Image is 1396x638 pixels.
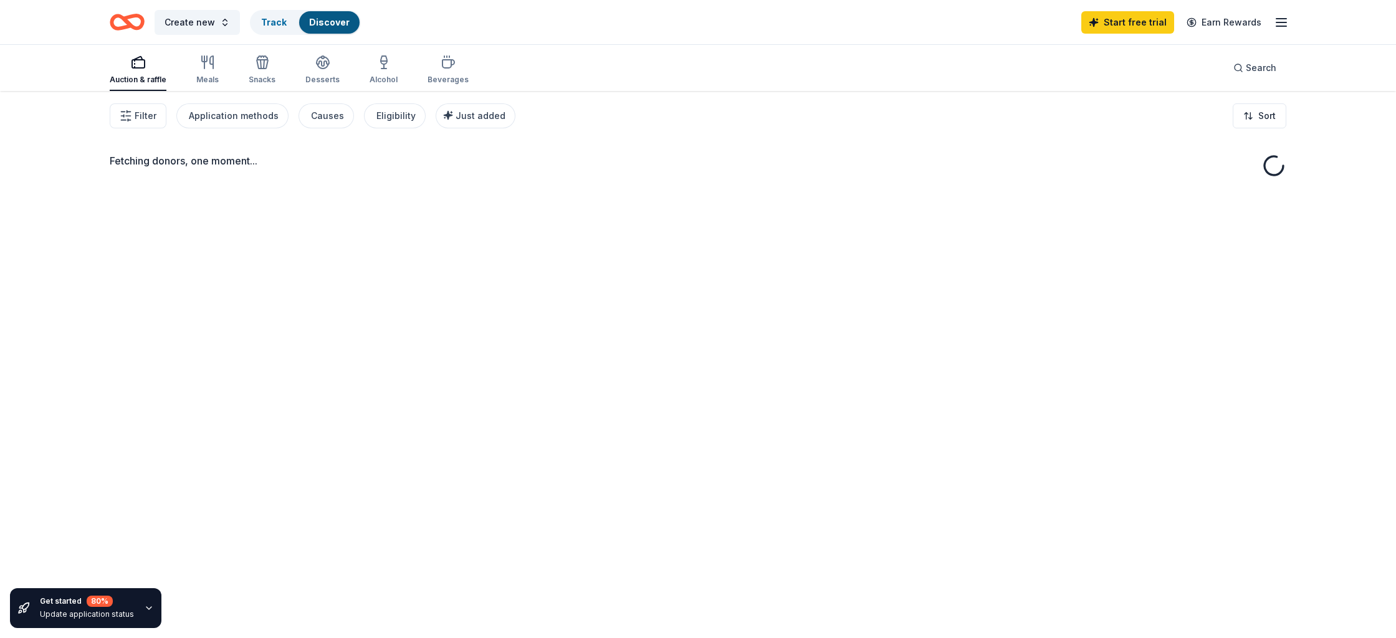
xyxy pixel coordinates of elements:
button: Snacks [249,50,275,91]
button: Desserts [305,50,340,91]
button: Causes [299,103,354,128]
button: Beverages [428,50,469,91]
button: TrackDiscover [250,10,361,35]
span: Search [1246,60,1276,75]
button: Filter [110,103,166,128]
div: Snacks [249,75,275,85]
div: Alcohol [370,75,398,85]
button: Search [1223,55,1286,80]
button: Sort [1233,103,1286,128]
a: Discover [309,17,350,27]
div: Beverages [428,75,469,85]
span: Create new [165,15,215,30]
button: Create new [155,10,240,35]
div: 80 % [87,596,113,607]
span: Sort [1258,108,1276,123]
a: Track [261,17,287,27]
div: Causes [311,108,344,123]
div: Update application status [40,609,134,619]
div: Eligibility [376,108,416,123]
a: Earn Rewards [1179,11,1269,34]
button: Application methods [176,103,289,128]
button: Meals [196,50,219,91]
a: Start free trial [1081,11,1174,34]
button: Eligibility [364,103,426,128]
a: Home [110,7,145,37]
button: Just added [436,103,515,128]
span: Just added [456,110,505,121]
button: Alcohol [370,50,398,91]
button: Auction & raffle [110,50,166,91]
div: Get started [40,596,134,607]
div: Application methods [189,108,279,123]
div: Fetching donors, one moment... [110,153,1286,168]
div: Auction & raffle [110,75,166,85]
span: Filter [135,108,156,123]
div: Desserts [305,75,340,85]
div: Meals [196,75,219,85]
